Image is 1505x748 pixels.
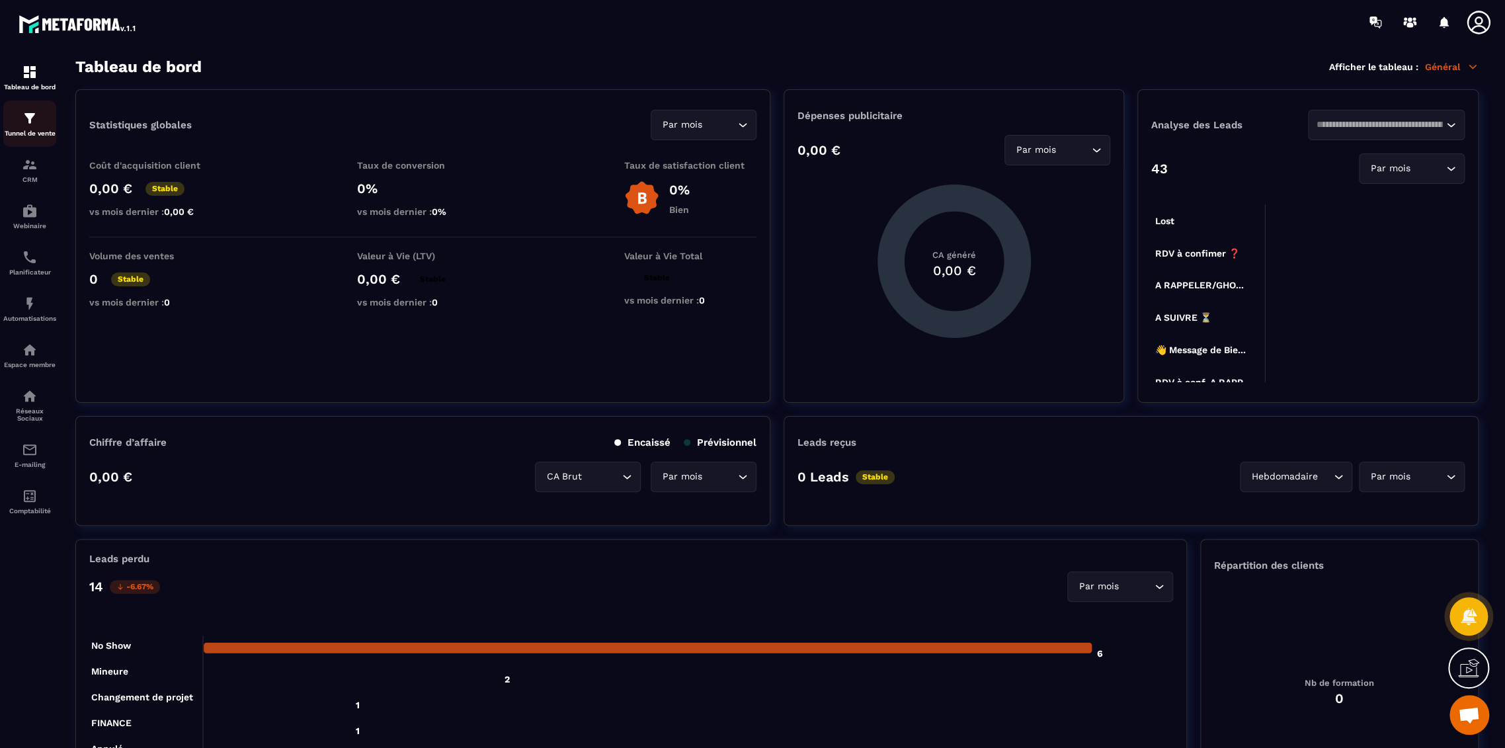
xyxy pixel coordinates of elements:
span: Par mois [1367,161,1413,176]
span: Par mois [1076,579,1121,594]
span: CA Brut [544,470,585,484]
p: vs mois dernier : [357,297,489,308]
p: Chiffre d’affaire [89,436,167,448]
p: vs mois dernier : [89,206,222,217]
img: formation [22,110,38,126]
img: formation [22,64,38,80]
span: 0 [699,295,705,306]
tspan: A SUIVRE ⏳ [1155,312,1211,323]
a: schedulerschedulerPlanificateur [3,239,56,286]
a: formationformationCRM [3,147,56,193]
span: 0% [432,206,446,217]
input: Search for option [1121,579,1151,594]
a: formationformationTableau de bord [3,54,56,101]
tspan: Changement de projet [91,692,193,703]
p: 0,00 € [89,181,132,196]
p: Stable [856,470,895,484]
div: Search for option [1004,135,1110,165]
img: accountant [22,488,38,504]
p: vs mois dernier : [357,206,489,217]
p: Statistiques globales [89,119,192,131]
div: Search for option [535,462,641,492]
tspan: 👋 Message de Bie... [1155,345,1245,356]
a: accountantaccountantComptabilité [3,478,56,524]
img: b-badge-o.b3b20ee6.svg [624,181,659,216]
tspan: Mineure [91,666,128,677]
p: Tunnel de vente [3,130,56,137]
h3: Tableau de bord [75,58,202,76]
span: Par mois [1367,470,1413,484]
p: 14 [89,579,103,595]
p: Stable [111,272,150,286]
p: Stable [145,182,184,196]
p: Stable [413,272,452,286]
p: Webinaire [3,222,56,229]
p: 0% [669,182,690,198]
div: Search for option [1308,110,1465,140]
img: formation [22,157,38,173]
p: 0,00 € [357,271,400,287]
img: logo [19,12,138,36]
img: automations [22,203,38,219]
p: Stable [637,271,676,285]
p: 0,00 € [89,469,132,485]
p: Leads perdu [89,553,149,565]
p: Dépenses publicitaire [797,110,1110,122]
span: Hebdomadaire [1248,470,1321,484]
div: Search for option [1067,571,1173,602]
p: Comptabilité [3,507,56,515]
tspan: RDV à confimer ❓ [1155,248,1240,259]
input: Search for option [1413,161,1443,176]
img: social-network [22,388,38,404]
tspan: No Show [91,640,132,651]
div: Search for option [651,462,756,492]
input: Search for option [1321,470,1330,484]
p: Valeur à Vie Total [624,251,756,261]
span: Par mois [659,118,705,132]
div: Search for option [1359,153,1465,184]
span: Par mois [659,470,705,484]
p: 0 Leads [797,469,849,485]
p: Répartition des clients [1214,560,1465,571]
p: Planificateur [3,269,56,276]
p: E-mailing [3,461,56,468]
p: Prévisionnel [684,436,756,448]
p: Valeur à Vie (LTV) [357,251,489,261]
a: automationsautomationsEspace membre [3,332,56,378]
p: Espace membre [3,361,56,368]
span: 0,00 € [164,206,194,217]
input: Search for option [1059,143,1088,157]
p: 43 [1151,161,1168,177]
p: Automatisations [3,315,56,322]
div: Search for option [1240,462,1352,492]
input: Search for option [1317,118,1443,132]
tspan: A RAPPELER/GHO... [1155,280,1243,290]
span: Par mois [1013,143,1059,157]
p: Volume des ventes [89,251,222,261]
span: 0 [164,297,170,308]
img: automations [22,342,38,358]
tspan: Lost [1155,216,1174,226]
p: Analyse des Leads [1151,119,1308,131]
input: Search for option [705,470,735,484]
p: vs mois dernier : [624,295,756,306]
div: Search for option [651,110,756,140]
p: vs mois dernier : [89,297,222,308]
tspan: FINANCE [91,718,132,728]
input: Search for option [705,118,735,132]
span: 0 [432,297,438,308]
a: emailemailE-mailing [3,432,56,478]
p: Afficher le tableau : [1329,62,1418,72]
p: Général [1425,61,1479,73]
p: Taux de satisfaction client [624,160,756,171]
input: Search for option [1413,470,1443,484]
p: Leads reçus [797,436,856,448]
a: Mở cuộc trò chuyện [1449,695,1489,735]
p: Tableau de bord [3,83,56,91]
p: Taux de conversion [357,160,489,171]
p: 0 [89,271,98,287]
input: Search for option [585,470,619,484]
a: social-networksocial-networkRéseaux Sociaux [3,378,56,432]
img: scheduler [22,249,38,265]
p: Encaissé [614,436,671,448]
